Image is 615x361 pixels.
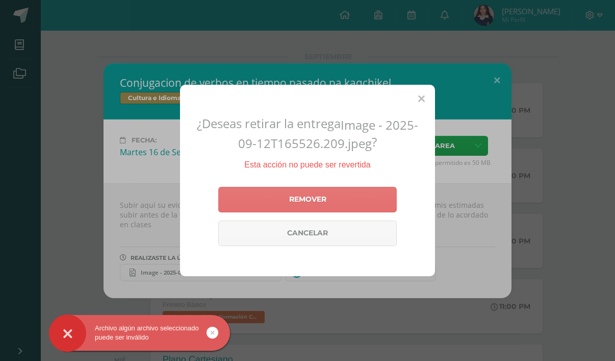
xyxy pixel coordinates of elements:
a: Remover [218,187,397,212]
div: Archivo algún archivo seleccionado puede ser inválido [49,324,230,342]
span: Close (Esc) [418,92,425,105]
span: Esta acción no puede ser revertida [244,160,370,169]
h2: ¿Deseas retirar la entrega ? [192,115,423,152]
a: Cancelar [218,221,397,246]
